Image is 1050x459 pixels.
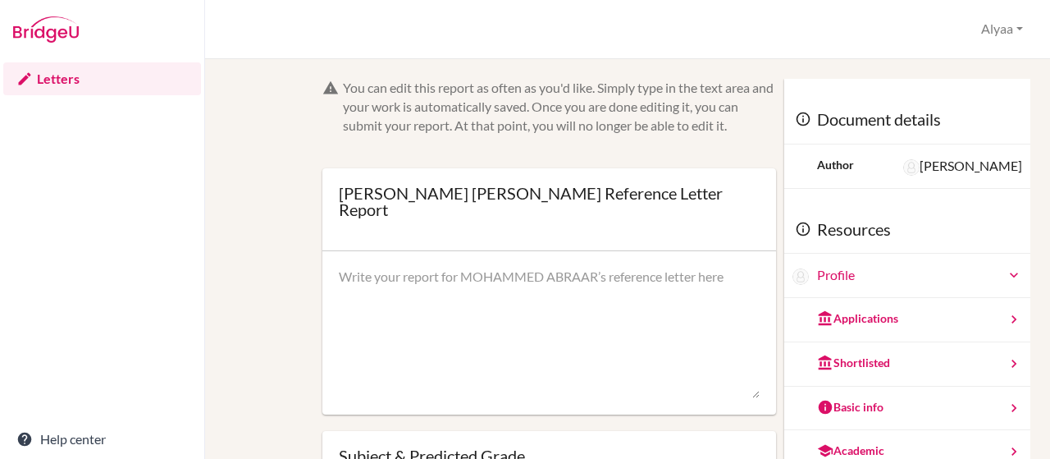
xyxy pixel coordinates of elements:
[974,14,1030,44] button: Alyaa
[784,298,1030,342] a: Applications
[903,159,920,176] img: Jessica Solomon
[903,157,1022,176] div: [PERSON_NAME]
[817,157,854,173] div: Author
[817,310,898,327] div: Applications
[784,387,1030,431] a: Basic info
[3,423,201,456] a: Help center
[339,185,760,218] div: [PERSON_NAME] [PERSON_NAME] Reference Letter Report
[13,16,79,43] img: Bridge-U
[784,342,1030,387] a: Shortlisted
[3,62,201,95] a: Letters
[817,266,1022,285] a: Profile
[817,443,884,459] div: Academic
[784,205,1030,255] div: Resources
[817,355,890,371] div: Shortlisted
[784,95,1030,145] div: Document details
[792,269,809,285] img: MOHAMMED ABRAAR SHANAWAZ
[817,399,883,415] div: Basic info
[343,79,777,135] div: You can edit this report as often as you'd like. Simply type in the text area and your work is au...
